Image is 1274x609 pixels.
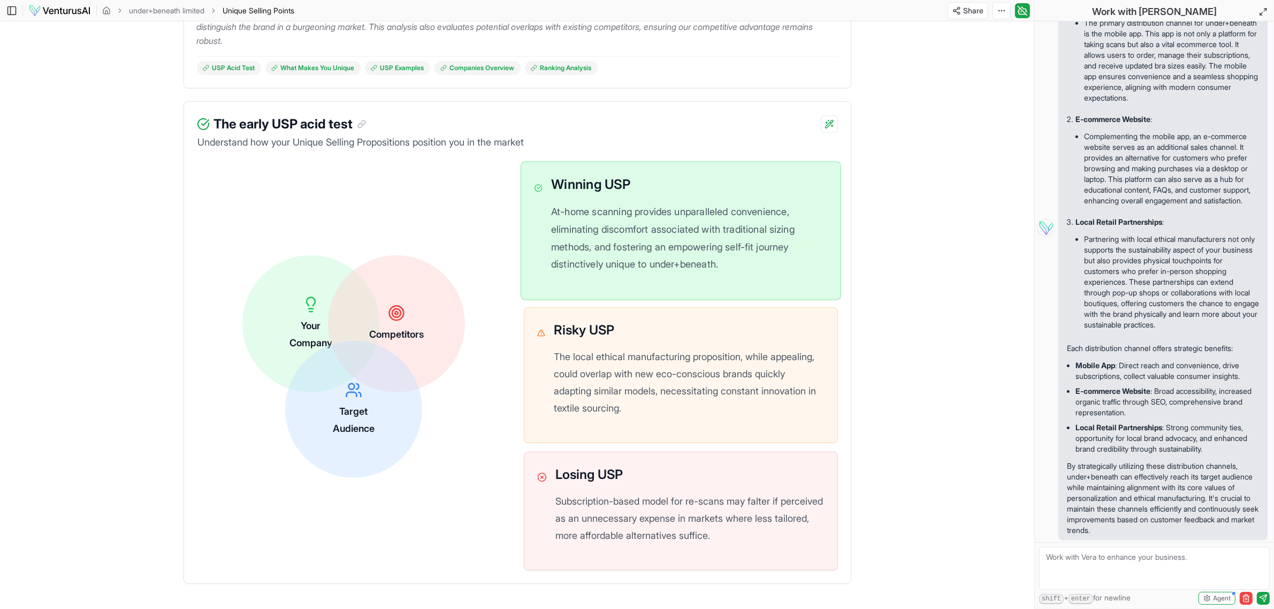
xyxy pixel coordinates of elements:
p: : [1075,217,1259,227]
strong: E-commerce Website [1075,386,1150,395]
strong: Mobile App [1075,361,1115,370]
span: Share [963,5,983,16]
li: Complementing the mobile app, an e-commerce website serves as an additional sales channel. It pro... [1084,129,1259,208]
li: : Direct reach and convenience, drive subscriptions, collect valuable consumer insights. [1075,358,1259,384]
h3: Risky USP [554,321,824,340]
li: : Strong community ties, opportunity for local brand advocacy, and enhanced brand credibility thr... [1075,420,1259,456]
span: Unique Selling Points [223,6,294,15]
p: : [1075,114,1259,125]
img: logo [28,4,91,17]
p: Understand how your Unique Selling Propositions position you in the market [197,135,838,150]
li: Partnering with local ethical manufacturers not only supports the sustainability aspect of your b... [1084,232,1259,332]
a: Ranking Analysis [525,61,598,75]
p: The local ethical manufacturing proposition, while appealing, could overlap with new eco-consciou... [554,348,824,417]
img: Vera [1037,219,1054,236]
p: At-home scanning provides unparalleled convenience, eliminating discomfort associated with tradit... [551,203,827,273]
p: By strategically utilizing these distribution channels, under+beneath can effectively reach its t... [1067,461,1259,536]
p: Each distribution channel offers strategic benefits: [1067,343,1259,354]
kbd: enter [1069,594,1093,604]
strong: E-commerce Website [1075,115,1150,124]
li: The primary distribution channel for under+beneath is the mobile app. This app is not only a plat... [1084,16,1259,105]
a: USP Acid Test [197,61,261,75]
span: + for newline [1039,592,1131,604]
kbd: shift [1039,594,1064,604]
li: : Broad accessibility, increased organic traffic through SEO, comprehensive brand representation. [1075,384,1259,420]
span: Target Audience [333,406,375,434]
nav: breadcrumb [102,5,294,16]
p: Subscription-based model for re-scans may falter if perceived as an unnecessary expense in market... [555,493,824,544]
a: USP Examples [365,61,430,75]
strong: Local Retail Partnerships [1075,217,1162,226]
button: Share [948,2,988,19]
span: Agent [1213,594,1231,603]
h3: Winning USP [551,175,827,195]
button: Agent [1199,592,1235,605]
h2: Work with [PERSON_NAME] [1092,4,1217,19]
span: Your Company [289,320,332,348]
span: Unique Selling Points [223,5,294,16]
a: under+beneath limited [129,5,204,16]
h3: The early USP acid test [214,115,366,134]
a: What Makes You Unique [265,61,361,75]
a: Companies Overview [434,61,521,75]
h3: Losing USP [555,465,824,484]
strong: Local Retail Partnerships [1075,423,1162,432]
span: Competitors [369,329,424,340]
